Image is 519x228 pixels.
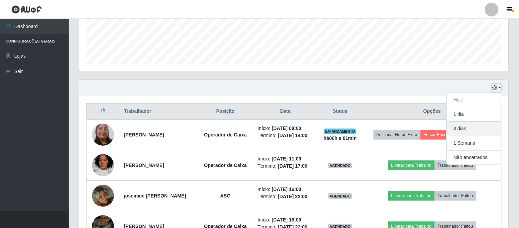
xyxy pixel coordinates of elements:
[420,130,466,140] button: Forçar Encerramento
[253,104,317,120] th: Data
[388,160,435,170] button: Liberar para Trabalho
[124,193,186,199] strong: josemice [PERSON_NAME]
[435,160,476,170] button: Trabalhador Faltou
[447,136,501,151] button: 1 Semana
[92,152,114,179] img: 1742965437986.jpeg
[204,163,247,168] strong: Operador de Caixa
[220,193,230,199] strong: ASG
[447,122,501,136] button: 3 dias
[257,155,313,163] li: Início:
[388,191,435,201] button: Liberar para Trabalho
[447,107,501,122] button: 1 dia
[124,163,164,168] strong: [PERSON_NAME]
[124,132,164,137] strong: [PERSON_NAME]
[272,125,301,131] time: [DATE] 08:00
[363,104,501,120] th: Opções
[272,217,301,223] time: [DATE] 16:00
[447,151,501,165] button: Não encerrados
[447,93,501,107] button: Hoje
[435,191,476,201] button: Trabalhador Faltou
[257,216,313,224] li: Início:
[373,130,420,140] button: Adicionar Horas Extra
[272,187,301,192] time: [DATE] 16:00
[92,111,114,158] img: 1701346720849.jpeg
[257,186,313,193] li: Início:
[272,156,301,161] time: [DATE] 11:00
[257,163,313,170] li: Término:
[328,193,352,199] span: AGENDADO
[324,135,357,141] strong: há 00 h e 01 min
[328,163,352,168] span: AGENDADO
[257,193,313,200] li: Término:
[257,125,313,132] li: Início:
[92,176,114,215] img: 1741955562946.jpeg
[318,104,363,120] th: Status
[278,163,307,169] time: [DATE] 17:00
[11,5,42,14] img: CoreUI Logo
[120,104,197,120] th: Trabalhador
[204,132,247,137] strong: Operador de Caixa
[324,129,357,134] span: EM ANDAMENTO
[197,104,253,120] th: Posição
[257,132,313,139] li: Término:
[278,194,307,199] time: [DATE] 22:00
[278,133,307,138] time: [DATE] 14:00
